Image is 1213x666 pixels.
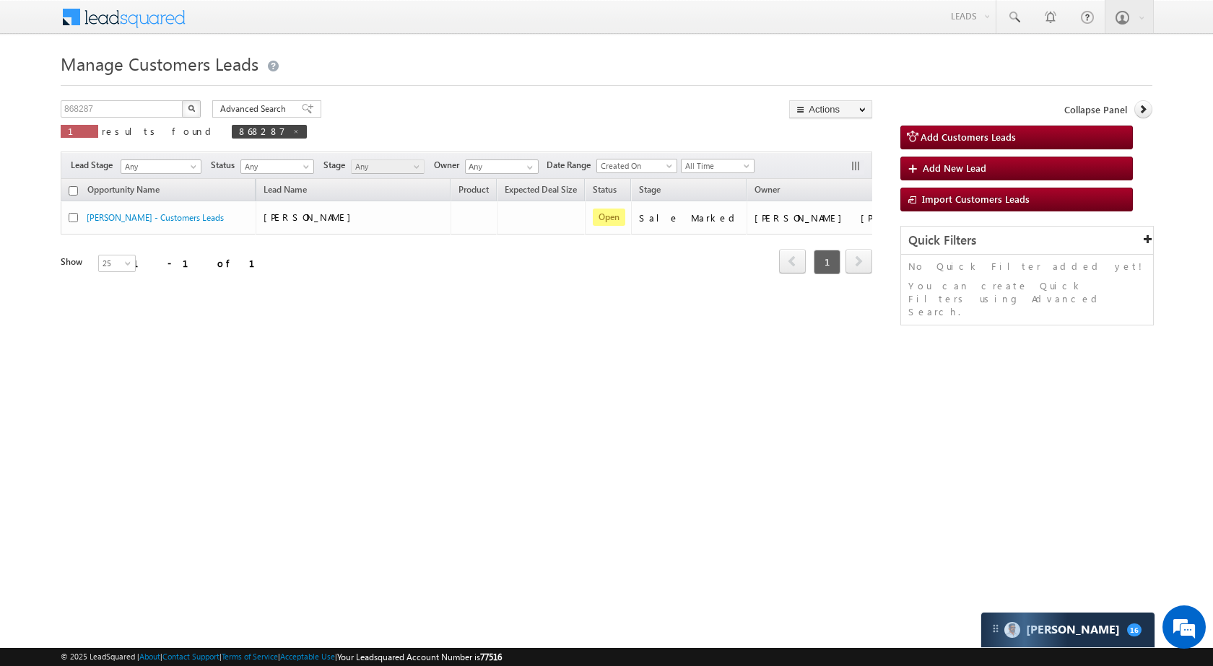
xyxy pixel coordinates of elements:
span: 1 [814,250,840,274]
span: Owner [434,159,465,172]
span: Any [241,160,310,173]
span: 25 [99,257,137,270]
span: 16 [1127,623,1142,636]
img: Search [188,105,195,112]
span: next [845,249,872,273]
input: Check all records [69,186,78,196]
a: Stage [632,182,668,201]
a: prev [779,250,806,273]
span: Product [458,184,489,195]
p: You can create Quick Filters using Advanced Search. [908,279,1146,318]
div: Quick Filters [901,227,1153,255]
a: Any [121,159,201,174]
span: Lead Name [256,182,314,201]
a: Expected Deal Size [497,182,584,201]
input: Type to Search [465,159,539,174]
span: Stage [639,184,661,195]
span: Advanced Search [220,102,290,115]
span: Add New Lead [923,162,986,174]
span: Stage [323,159,351,172]
span: Collapse Panel [1064,103,1127,116]
span: 1 [68,125,91,137]
a: Status [586,182,624,201]
span: Created On [597,159,672,172]
span: Expected Deal Size [505,184,577,195]
a: Opportunity Name [80,182,167,201]
span: [PERSON_NAME] [264,211,358,223]
a: Any [351,159,425,174]
span: Any [121,160,196,173]
a: [PERSON_NAME] - Customers Leads [87,212,224,223]
span: All Time [682,159,750,172]
a: next [845,250,872,273]
span: Your Leadsquared Account Number is [337,652,502,662]
div: carter-dragCarter[PERSON_NAME]16 [981,612,1155,648]
span: Import Customers Leads [922,193,1030,205]
a: 25 [98,255,136,272]
div: 1 - 1 of 1 [133,255,272,271]
span: Date Range [547,159,596,172]
img: carter-drag [990,623,1001,634]
a: Terms of Service [222,652,278,661]
span: Add Customers Leads [921,131,1016,143]
span: Status [211,159,240,172]
span: prev [779,249,806,273]
span: Open [593,209,625,226]
span: © 2025 LeadSquared | | | | | [61,650,502,664]
a: Acceptable Use [280,652,335,661]
a: Show All Items [519,160,537,175]
a: Contact Support [162,652,219,661]
span: results found [102,125,217,137]
span: Opportunity Name [87,184,160,195]
a: About [139,652,160,661]
button: Actions [789,100,872,118]
div: [PERSON_NAME] [PERSON_NAME] [755,211,899,224]
span: Any [352,160,420,173]
span: Lead Stage [71,159,118,172]
div: Sale Marked [639,211,740,224]
span: 77516 [480,652,502,662]
span: 868287 [239,125,285,137]
div: Show [61,255,87,268]
a: Any [240,159,314,174]
a: All Time [681,159,755,173]
span: Manage Customers Leads [61,52,258,75]
a: Created On [596,159,677,173]
p: No Quick Filter added yet! [908,260,1146,273]
span: Owner [755,184,780,195]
